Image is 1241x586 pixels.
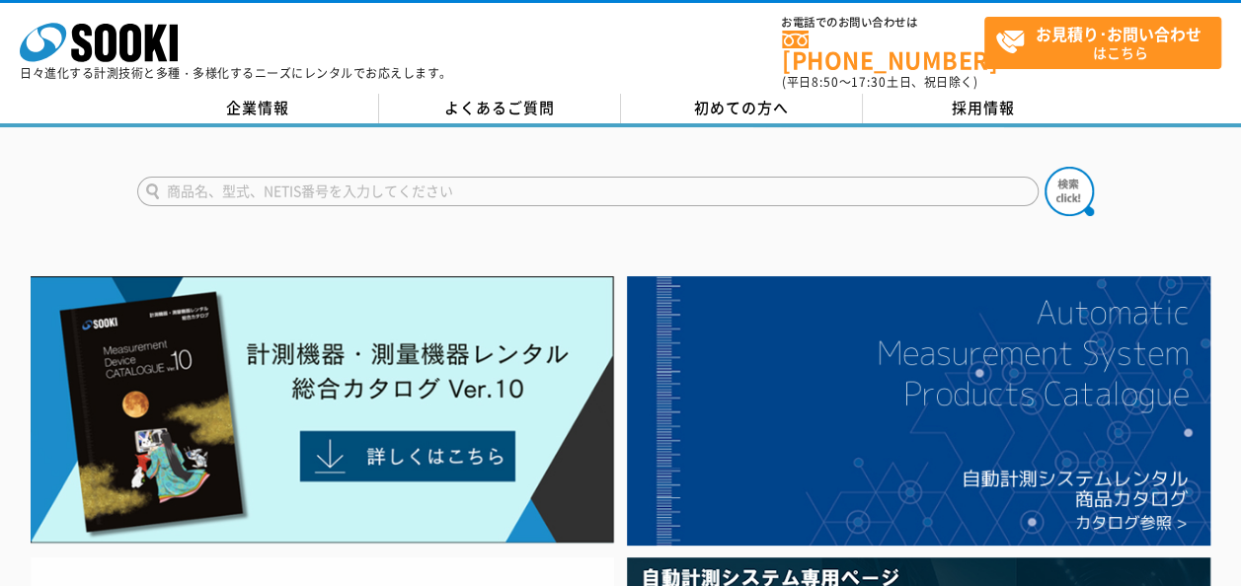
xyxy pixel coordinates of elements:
[137,94,379,123] a: 企業情報
[984,17,1221,69] a: お見積り･お問い合わせはこちら
[20,67,452,79] p: 日々進化する計測技術と多種・多様化するニーズにレンタルでお応えします。
[782,73,977,91] span: (平日 ～ 土日、祝日除く)
[812,73,839,91] span: 8:50
[863,94,1105,123] a: 採用情報
[1036,22,1202,45] strong: お見積り･お問い合わせ
[782,17,984,29] span: お電話でのお問い合わせは
[621,94,863,123] a: 初めての方へ
[694,97,789,118] span: 初めての方へ
[627,276,1210,546] img: 自動計測システムカタログ
[851,73,887,91] span: 17:30
[137,177,1039,206] input: 商品名、型式、NETIS番号を入力してください
[379,94,621,123] a: よくあるご質問
[782,31,984,71] a: [PHONE_NUMBER]
[1045,167,1094,216] img: btn_search.png
[995,18,1220,67] span: はこちら
[31,276,614,544] img: Catalog Ver10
